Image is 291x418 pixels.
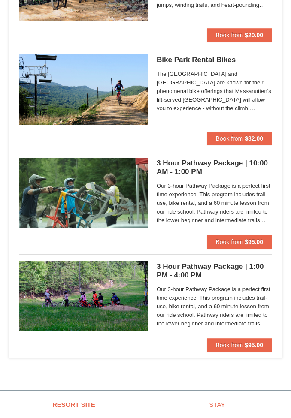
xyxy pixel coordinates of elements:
[207,339,272,352] button: Book from $95.00
[215,32,243,39] span: Book from
[215,239,243,246] span: Book from
[19,262,148,332] img: 6619923-43-a0aa2a2a.jpg
[245,135,263,142] strong: $82.00
[215,342,243,349] span: Book from
[207,29,272,42] button: Book from $20.00
[157,159,272,177] h5: 3 Hour Pathway Package | 10:00 AM - 1:00 PM
[157,70,272,113] span: The [GEOGRAPHIC_DATA] and [GEOGRAPHIC_DATA] are known for their phenomenal bike offerings that Ma...
[19,158,148,229] img: 6619923-41-e7b00406.jpg
[245,342,263,349] strong: $95.00
[19,55,148,125] img: 6619923-15-103d8a09.jpg
[215,135,243,142] span: Book from
[157,286,272,328] span: Our 3-hour Pathway Package is a perfect first time experience. This program includes trail-use, b...
[157,263,272,280] h5: 3 Hour Pathway Package | 1:00 PM - 4:00 PM
[2,397,145,412] a: Resort Site
[245,32,263,39] strong: $20.00
[145,397,289,412] a: Stay
[157,56,272,65] h5: Bike Park Rental Bikes
[245,239,263,246] strong: $95.00
[157,182,272,225] span: Our 3-hour Pathway Package is a perfect first time experience. This program includes trail-use, b...
[207,235,272,249] button: Book from $95.00
[207,132,272,146] button: Book from $82.00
